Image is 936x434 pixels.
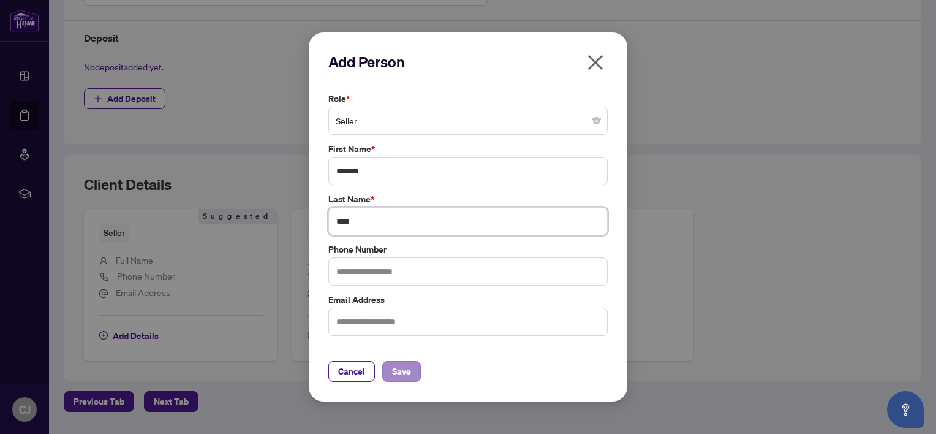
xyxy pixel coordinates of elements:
button: Cancel [328,361,375,382]
label: Email Address [328,293,608,306]
label: Last Name [328,192,608,206]
label: Role [328,92,608,105]
button: Open asap [887,391,924,428]
span: Save [392,362,411,381]
span: close-circle [593,117,600,124]
span: Cancel [338,362,365,381]
h2: Add Person [328,52,608,72]
label: First Name [328,142,608,156]
span: close [586,53,605,72]
label: Phone Number [328,243,608,256]
button: Save [382,361,421,382]
span: Seller [336,109,600,132]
